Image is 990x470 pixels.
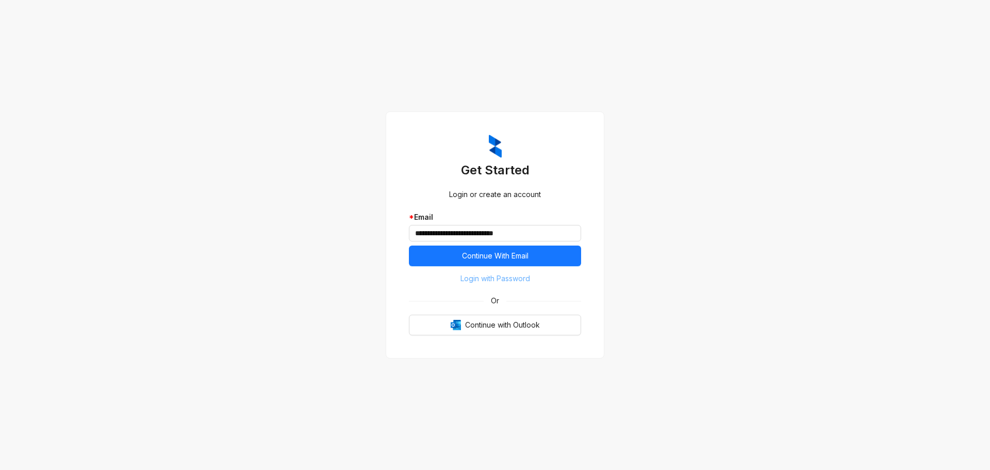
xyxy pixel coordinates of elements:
img: ZumaIcon [489,135,502,158]
button: Login with Password [409,270,581,287]
span: Continue with Outlook [465,319,540,331]
div: Login or create an account [409,189,581,200]
span: Login with Password [460,273,530,284]
span: Or [484,295,506,306]
div: Email [409,212,581,223]
button: Continue With Email [409,246,581,266]
img: Outlook [451,320,461,330]
button: OutlookContinue with Outlook [409,315,581,335]
span: Continue With Email [462,250,529,262]
h3: Get Started [409,162,581,179]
